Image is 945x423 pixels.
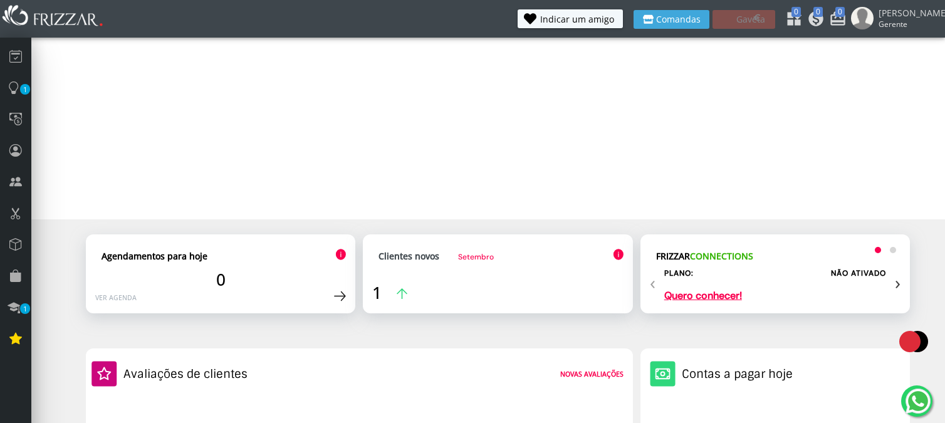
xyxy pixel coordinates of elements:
label: NÃO ATIVADO [831,268,886,278]
span: [PERSON_NAME] [879,7,935,19]
img: Ícone de seta para a direita [334,291,346,301]
a: 0 [807,10,820,30]
span: 0 [835,7,845,17]
a: [PERSON_NAME] Gerente [851,7,939,32]
img: Ícone de um cofre [650,361,676,387]
span: CONNECTIONS [690,250,753,262]
button: Indicar um amigo [518,9,623,28]
span: 1 [20,84,30,95]
strong: Novas avaliações [560,370,624,379]
a: 1 [372,281,407,304]
img: Ícone de informação [613,249,624,261]
span: Indicar um amigo [540,15,614,24]
span: 0 [216,268,226,291]
span: Next [895,269,901,295]
h2: Plano: [664,268,694,278]
img: Ícone de seta para a cima [397,288,407,299]
a: Quero conhecer! [664,291,742,301]
span: 1 [20,303,30,314]
img: whatsapp.png [903,386,933,416]
span: Previous [650,269,655,295]
button: Comandas [634,10,709,29]
span: Setembro [458,252,494,262]
h2: Contas a pagar hoje [682,367,793,382]
a: Ver agenda [95,293,137,302]
strong: Clientes novos [379,250,439,262]
span: 1 [372,281,382,304]
h2: Avaliações de clientes [123,367,248,382]
strong: Agendamentos para hoje [102,250,207,262]
a: 0 [785,10,798,30]
span: Gerente [879,19,935,29]
a: Clientes novosSetembro [379,250,494,262]
img: Ícone de informação [335,249,346,261]
img: loading3.gif [882,310,945,373]
a: 0 [829,10,842,30]
strong: FRIZZAR [656,250,753,262]
span: Comandas [656,15,701,24]
span: 0 [791,7,801,17]
img: Ícone de estrela [91,361,117,387]
span: 0 [813,7,823,17]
